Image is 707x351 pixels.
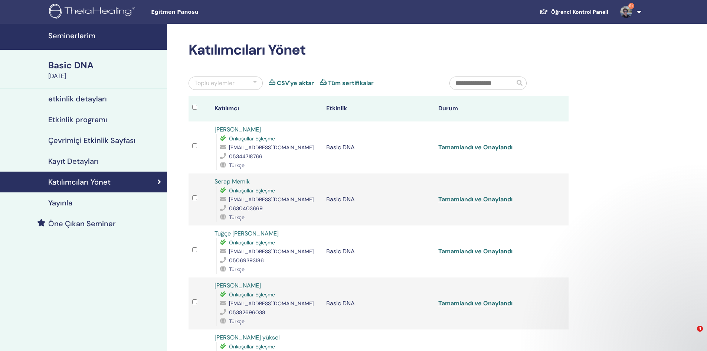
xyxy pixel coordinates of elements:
td: Basic DNA [323,225,434,277]
a: Tuğçe [PERSON_NAME] [215,230,279,237]
span: Önkoşullar Eşleşme [229,239,275,246]
span: 9+ [628,3,634,9]
div: Basic DNA [48,59,163,72]
a: CSV'ye aktar [277,79,314,88]
th: Durum [435,96,546,121]
a: Tamamlandı ve Onaylandı [438,143,513,151]
h4: Etkinlik programı [48,115,107,124]
span: [EMAIL_ADDRESS][DOMAIN_NAME] [229,300,314,307]
span: 0630403669 [229,205,263,212]
span: Önkoşullar Eşleşme [229,135,275,142]
td: Basic DNA [323,277,434,329]
a: [PERSON_NAME] [215,126,261,133]
h4: Yayınla [48,198,72,207]
td: Basic DNA [323,173,434,225]
a: Basic DNA[DATE] [44,59,167,81]
span: Türkçe [229,162,245,169]
h4: Katılımcıları Yönet [48,178,111,186]
img: logo.png [49,4,138,20]
th: Katılımcı [211,96,323,121]
a: Tamamlandı ve Onaylandı [438,247,513,255]
h4: Çevrimiçi Etkinlik Sayfası [48,136,135,145]
div: [DATE] [48,72,163,81]
span: [EMAIL_ADDRESS][DOMAIN_NAME] [229,144,314,151]
span: Türkçe [229,318,245,325]
span: 05344718766 [229,153,262,160]
a: Tüm sertifikalar [328,79,374,88]
div: Toplu eylemler [194,79,235,88]
span: Önkoşullar Eşleşme [229,343,275,350]
span: Önkoşullar Eşleşme [229,291,275,298]
a: Tamamlandı ve Onaylandı [438,195,513,203]
span: Önkoşullar Eşleşme [229,187,275,194]
span: [EMAIL_ADDRESS][DOMAIN_NAME] [229,248,314,255]
span: 4 [697,326,703,332]
td: Basic DNA [323,121,434,173]
img: default.jpg [620,6,632,18]
a: [PERSON_NAME] [215,282,261,289]
th: Etkinlik [323,96,434,121]
span: 05069393186 [229,257,264,264]
img: graduation-cap-white.svg [539,9,548,15]
a: Öğrenci Kontrol Paneli [533,5,614,19]
h4: etkinlik detayları [48,94,107,103]
h4: Öne Çıkan Seminer [48,219,116,228]
a: Tamamlandı ve Onaylandı [438,299,513,307]
span: Türkçe [229,266,245,273]
span: Eğitmen Panosu [151,8,262,16]
h2: Katılımcıları Yönet [189,42,569,59]
a: [PERSON_NAME] yüksel [215,334,280,341]
h4: Kayıt Detayları [48,157,99,166]
a: Serap Memik [215,178,250,185]
span: 05382696038 [229,309,265,316]
span: Türkçe [229,214,245,221]
h4: Seminerlerim [48,31,163,40]
span: [EMAIL_ADDRESS][DOMAIN_NAME] [229,196,314,203]
iframe: Intercom live chat [682,326,700,344]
